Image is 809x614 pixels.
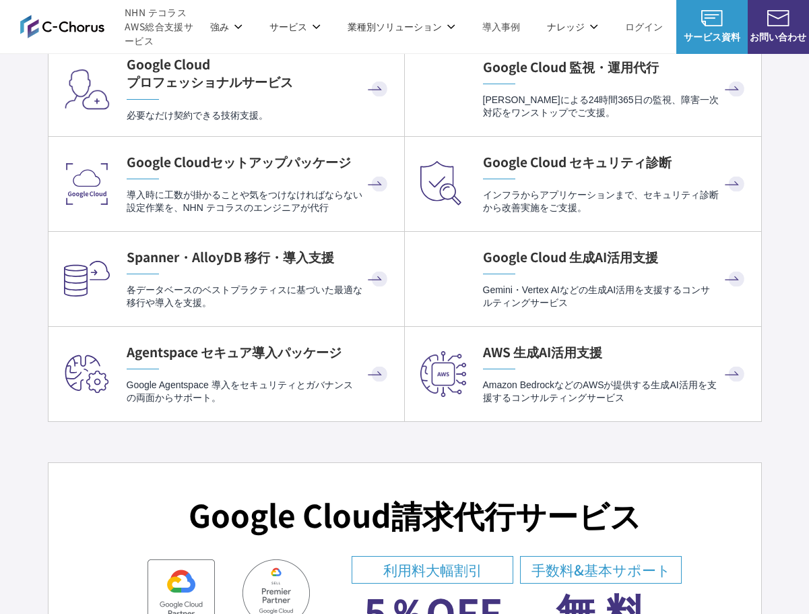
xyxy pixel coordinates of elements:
p: ナレッジ [547,20,598,34]
p: インフラからアプリケーションまで、セキュリティ診断から改善実施をご支援。 [483,189,748,215]
a: AWS 生成AI活用支援 Amazon BedrockなどのAWSが提供する生成AI活用を支援するコンサルティングサービス [405,327,761,421]
a: Agentspace セキュア導入パッケージ Google Agentspace 導入をセキュリティとガバナンスの両面からサポート。 [48,327,404,421]
a: Google Cloud 生成AI活用支援 Gemini・Vertex AIなどの生成AI活用を支援するコンサルティングサービス [405,232,761,326]
dt: 利用料大幅割引 [352,556,513,584]
p: サービス [269,20,321,34]
h4: Google Cloud プロフェッショナルサービス [127,55,391,91]
a: Spanner・AlloyDB 移行・導入支援 各データベースのベストプラクティスに基づいた最適な移行や導入を支援。 [48,232,404,326]
span: お問い合わせ [748,30,809,44]
p: Amazon BedrockなどのAWSが提供する生成AI活用を支援するコンサルティングサービス [483,379,748,405]
a: ログイン [625,20,663,34]
h4: Google Cloud セキュリティ診断 [483,153,748,171]
p: 必要なだけ契約できる技術支援。 [127,109,391,122]
p: 強み [210,20,242,34]
h4: Google Cloud 監視・運用代行 [483,58,748,76]
img: AWS総合支援サービス C-Chorus サービス資料 [701,10,723,26]
h4: AWS 生成AI活用支援 [483,343,748,361]
a: AWS総合支援サービス C-Chorus NHN テコラスAWS総合支援サービス [20,5,197,48]
a: Google Cloudプロフェッショナルサービス 必要なだけ契約できる技術支援。 [48,42,404,136]
h3: Google Cloud 請求代行サービス [189,493,641,536]
h4: Google Cloudセットアップパッケージ [127,153,391,171]
p: Gemini・Vertex AIなどの生成AI活用を支援するコンサルティングサービス [483,284,748,310]
a: Google Cloud セキュリティ診断 インフラからアプリケーションまで、セキュリティ診断から改善実施をご支援。 [405,137,761,231]
h4: Spanner・AlloyDB 移行・導入支援 [127,248,391,266]
span: NHN テコラス AWS総合支援サービス [125,5,197,48]
p: 業種別ソリューション [348,20,455,34]
h4: Agentspace セキュア導入パッケージ [127,343,391,361]
p: Google Agentspace 導入をセキュリティとガバナンスの両面からサポート。 [127,379,391,405]
span: サービス資料 [676,30,748,44]
img: お問い合わせ [767,10,789,26]
p: 導入時に工数が掛かることや気をつけなければならない設定作業を、NHN テコラスのエンジニアが代行 [127,189,391,215]
a: Google Cloud 監視・運用代行 [PERSON_NAME]による24時間365日の監視、障害一次対応をワンストップでご支援。 [405,42,761,136]
dt: 手数料&基本サポート [520,556,682,584]
p: 各データベースのベストプラクティスに基づいた最適な移行や導入を支援。 [127,284,391,310]
a: 導入事例 [482,20,520,34]
p: [PERSON_NAME]による24時間365日の監視、障害一次対応をワンストップでご支援。 [483,94,748,120]
h4: Google Cloud 生成AI活用支援 [483,248,748,266]
a: Google Cloudセットアップパッケージ 導入時に工数が掛かることや気をつけなければならない設定作業を、NHN テコラスのエンジニアが代行 [48,137,404,231]
img: AWS総合支援サービス C-Chorus [20,15,104,39]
